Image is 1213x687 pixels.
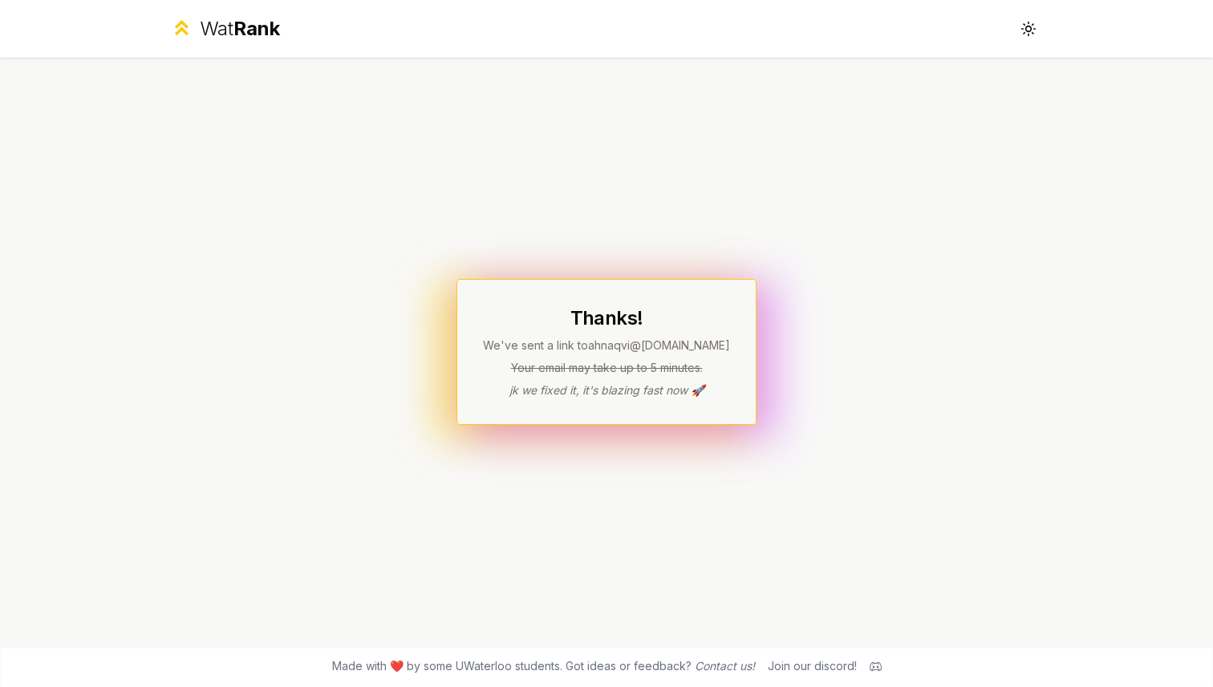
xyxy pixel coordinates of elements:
h1: Thanks! [483,305,730,331]
p: Your email may take up to 5 minutes. [483,360,730,376]
div: Wat [200,16,280,42]
span: Made with ❤️ by some UWaterloo students. Got ideas or feedback? [332,658,755,674]
div: Join our discord! [768,658,857,674]
p: We've sent a link to ahnaqvi @[DOMAIN_NAME] [483,337,730,354]
a: Contact us! [695,659,755,673]
a: WatRank [170,16,280,42]
span: Rank [233,17,280,40]
p: jk we fixed it, it's blazing fast now 🚀 [483,382,730,398]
